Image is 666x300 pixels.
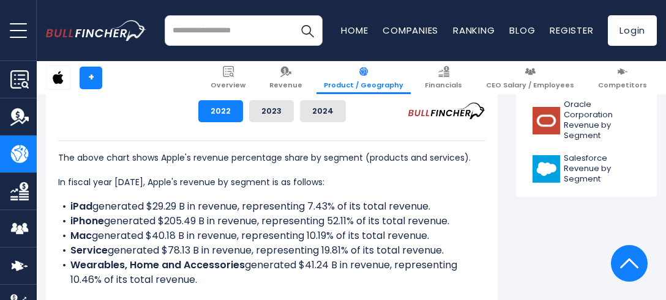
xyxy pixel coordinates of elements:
span: Competitors [598,81,647,89]
a: Financials [417,61,470,94]
span: Oracle Corporation Revenue by Segment [564,100,640,141]
a: Product / Geography [316,61,411,94]
li: generated $29.29 B in revenue, representing 7.43% of its total revenue. [58,199,485,214]
a: + [80,67,102,89]
a: CEO Salary / Employees [479,61,582,94]
button: 2023 [249,100,294,122]
img: CRM logo [533,155,560,183]
b: Mac [70,229,92,243]
p: In fiscal year [DATE], Apple's revenue by segment is as follows: [58,175,485,189]
a: Salesforce Revenue by Segment [525,150,648,188]
a: Revenue [262,61,310,94]
span: Financials [425,81,462,89]
span: Overview [211,81,245,89]
b: iPhone [70,214,104,228]
a: Companies [383,24,438,37]
b: iPad [70,199,92,213]
img: AAPL logo [47,66,70,89]
a: Blog [509,24,535,37]
a: Ranking [453,24,495,37]
a: Home [341,24,368,37]
b: Wearables, Home and Accessories [70,258,245,272]
li: generated $78.13 B in revenue, representing 19.81% of its total revenue. [58,243,485,258]
a: Overview [203,61,253,94]
span: Salesforce Revenue by Segment [564,153,640,185]
span: CEO Salary / Employees [486,81,574,89]
img: bullfincher logo [46,20,146,42]
span: Revenue [269,81,302,89]
li: generated $40.18 B in revenue, representing 10.19% of its total revenue. [58,229,485,243]
button: Search [292,15,323,46]
li: generated $41.24 B in revenue, representing 10.46% of its total revenue. [58,258,485,287]
a: Go to homepage [46,20,165,42]
img: ORCL logo [533,107,560,134]
a: Competitors [591,61,654,94]
b: Service [70,243,108,257]
a: Oracle Corporation Revenue by Segment [525,97,648,144]
p: The above chart shows Apple's revenue percentage share by segment (products and services). [58,150,485,165]
a: Login [608,15,657,46]
button: 2024 [300,100,346,122]
span: Product / Geography [324,81,403,89]
button: 2022 [198,100,243,122]
a: Register [550,24,593,37]
li: generated $205.49 B in revenue, representing 52.11% of its total revenue. [58,214,485,229]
